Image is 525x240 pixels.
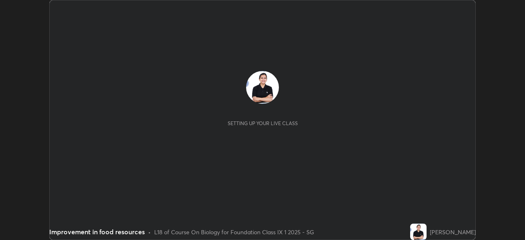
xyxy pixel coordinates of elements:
img: b3012f528b3a4316882130d91a4fc1b6.jpg [246,71,279,104]
div: Setting up your live class [228,120,298,126]
img: b3012f528b3a4316882130d91a4fc1b6.jpg [410,224,427,240]
div: L18 of Course On Biology for Foundation Class IX 1 2025 - SG [154,228,314,236]
div: [PERSON_NAME] [430,228,476,236]
div: Improvement in food resources [49,227,145,237]
div: • [148,228,151,236]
